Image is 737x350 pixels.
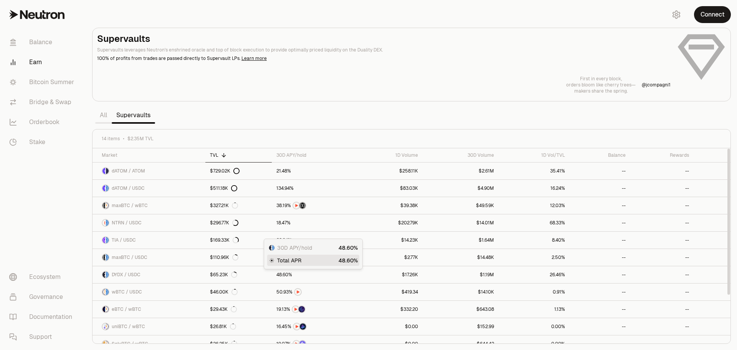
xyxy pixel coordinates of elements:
a: 68.33% [499,214,570,231]
a: 12.03% [499,197,570,214]
img: EtherFi Points [299,306,305,312]
a: -- [630,197,694,214]
span: eBTC / wBTC [112,306,141,312]
a: TIA LogoUSDC LogoTIA / USDC [93,232,205,249]
div: $169.33K [210,237,239,243]
a: $332.20 [354,301,423,318]
a: Orderbook [3,112,83,132]
a: $2.77K [354,249,423,266]
img: uniBTC Logo [102,323,105,330]
span: DYDX / USDC [112,272,140,278]
img: eBTC Logo [102,306,105,312]
a: NTRNEtherFi Points [272,301,354,318]
img: wBTC Logo [106,323,109,330]
a: $26.81K [205,318,272,335]
a: -- [630,266,694,283]
img: SolvBTC Logo [102,341,105,347]
a: -- [570,266,630,283]
img: maxBTC Logo [102,202,105,209]
a: DYDX LogoUSDC LogoDYDX / USDC [93,266,205,283]
img: DYDX Logo [102,272,105,278]
div: TVL [210,152,267,158]
a: Supervaults [112,108,155,123]
span: maxBTC / USDC [112,254,147,260]
a: $2.61M [423,163,498,179]
p: @ jcompagni1 [642,82,671,88]
span: NTRN / USDC [112,220,142,226]
h2: Supervaults [97,33,671,45]
img: wBTC Logo [102,289,105,295]
a: $419.34 [354,284,423,300]
button: Connect [694,6,731,23]
img: USDC Logo [106,254,109,260]
button: NTRN [276,288,349,296]
a: -- [630,249,694,266]
a: -- [570,214,630,231]
a: $296.77K [205,214,272,231]
a: dATOM LogoATOM LogodATOM / ATOM [93,163,205,179]
a: -- [630,180,694,197]
img: ATOM Logo [106,168,109,174]
div: $729.02K [210,168,240,174]
a: -- [570,318,630,335]
a: $511.18K [205,180,272,197]
a: 0.00% [499,318,570,335]
div: Market [102,152,201,158]
div: 30D APY/hold [276,152,349,158]
span: dATOM / USDC [112,185,145,191]
a: $1.64M [423,232,498,249]
a: 0.91% [499,284,570,300]
div: 1D Vol/TVL [503,152,565,158]
a: -- [630,284,694,300]
a: $46.00K [205,284,272,300]
div: Rewards [635,152,689,158]
p: orders bloom like cherry trees— [566,82,636,88]
a: $258.11K [354,163,423,179]
a: -- [630,163,694,179]
a: $83.03K [354,180,423,197]
div: $29.43K [210,306,237,312]
img: NTRN [295,289,301,295]
a: Balance [3,32,83,52]
a: Earn [3,52,83,72]
a: NTRNBedrock Diamonds [272,318,354,335]
a: NTRN [272,284,354,300]
a: $729.02K [205,163,272,179]
a: $327.21K [205,197,272,214]
span: 30D APY/hold [277,244,312,252]
p: Supervaults leverages Neutron's enshrined oracle and top of block execution to provide optimally ... [97,46,671,53]
a: -- [570,232,630,249]
img: USDC Logo [106,289,109,295]
a: $17.26K [354,266,423,283]
a: All [95,108,112,123]
a: 8.40% [499,232,570,249]
a: Ecosystem [3,267,83,287]
div: $110.96K [210,254,238,260]
a: $4.90M [423,180,498,197]
img: USDC Logo [272,245,274,250]
span: wBTC / USDC [112,289,142,295]
a: 1.13% [499,301,570,318]
a: $29.43K [205,301,272,318]
img: DYDX Logo [269,245,271,250]
span: dATOM / ATOM [112,168,145,174]
a: $49.59K [423,197,498,214]
div: $65.23K [210,272,237,278]
img: NTRN [292,306,299,312]
img: NTRN [294,323,300,330]
a: NTRNStructured Points [272,197,354,214]
a: $643.08 [423,301,498,318]
span: TIA / USDC [112,237,136,243]
a: -- [570,301,630,318]
a: $1.19M [423,266,498,283]
img: Solv Points [299,341,306,347]
p: 100% of profits from trades are passed directly to Supervault LPs. [97,55,671,62]
div: $511.18K [210,185,237,191]
img: wBTC Logo [106,306,109,312]
a: $65.23K [205,266,272,283]
img: dATOM Logo [102,185,105,191]
img: NTRN [293,202,299,209]
span: $2.35M TVL [127,136,154,142]
a: -- [630,301,694,318]
a: First in every block,orders bloom like cherry trees—makers share the spring. [566,76,636,94]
